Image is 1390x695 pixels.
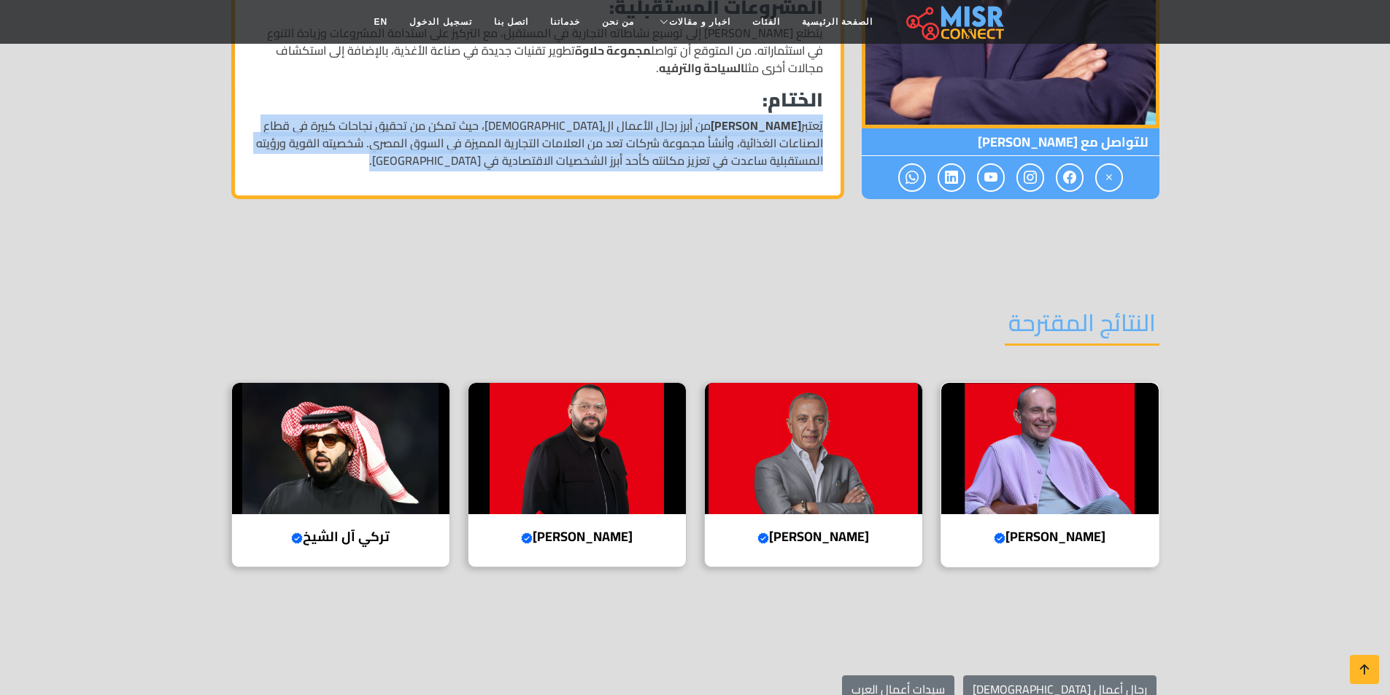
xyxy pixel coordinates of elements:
[716,529,911,545] h4: [PERSON_NAME]
[1005,308,1159,346] h2: النتائج المقترحة
[521,532,533,544] svg: Verified account
[695,382,932,567] a: أحمد السويدي [PERSON_NAME]
[252,24,823,77] p: يتطلع [PERSON_NAME] إلى توسيع نشاطاته التجارية في المستقبل، مع التركيز على استدامة المشروعات وزيا...
[791,8,884,36] a: الصفحة الرئيسية
[741,8,791,36] a: الفئات
[711,114,801,136] strong: [PERSON_NAME]
[363,8,399,36] a: EN
[232,383,449,514] img: تركي آل الشيخ
[952,529,1148,545] h4: [PERSON_NAME]
[762,82,823,117] strong: الختام:
[932,382,1168,567] a: محمد فاروق [PERSON_NAME]
[941,383,1159,514] img: محمد فاروق
[539,8,591,36] a: خدماتنا
[479,529,675,545] h4: [PERSON_NAME]
[575,39,651,61] strong: مجموعة حلاوة
[862,128,1159,156] span: للتواصل مع [PERSON_NAME]
[483,8,539,36] a: اتصل بنا
[591,8,645,36] a: من نحن
[243,529,439,545] h4: تركي آل الشيخ
[669,15,730,28] span: اخبار و مقالات
[252,117,823,169] p: يُعتبر من أبرز رجال الأعمال ال[DEMOGRAPHIC_DATA]، حيث تمكن من تحقيق نجاحات كبيرة في قطاع الصناعات...
[757,532,769,544] svg: Verified account
[468,383,686,514] img: عبد الله سلام
[291,532,303,544] svg: Verified account
[994,532,1005,544] svg: Verified account
[659,57,744,79] strong: السياحة والترفيه
[645,8,741,36] a: اخبار و مقالات
[705,383,922,514] img: أحمد السويدي
[459,382,695,567] a: عبد الله سلام [PERSON_NAME]
[223,382,459,567] a: تركي آل الشيخ تركي آل الشيخ
[398,8,482,36] a: تسجيل الدخول
[906,4,1004,40] img: main.misr_connect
